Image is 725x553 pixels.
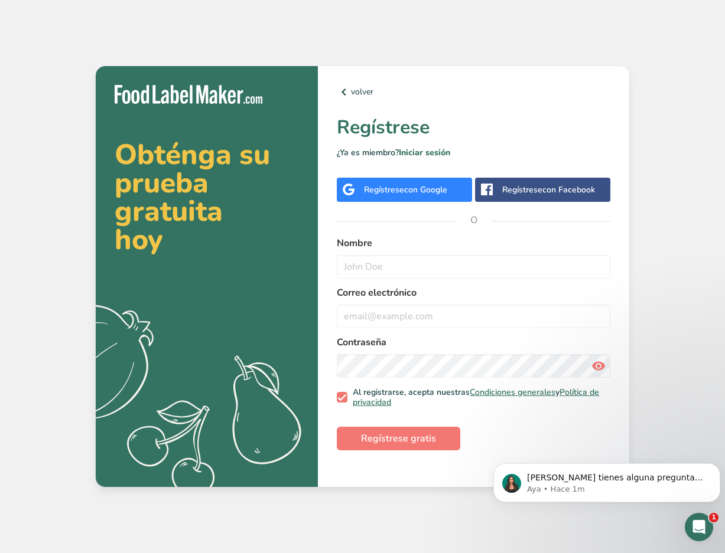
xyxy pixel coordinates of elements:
a: volver [337,85,610,99]
label: Correo electrónico [337,286,610,300]
span: O [456,202,492,238]
span: 1 [709,513,719,522]
span: con Facebook [542,184,595,195]
input: email@example.com [337,305,610,328]
span: con Google [404,184,447,195]
h1: Regístrese [337,113,610,142]
label: Nombre [337,236,610,250]
img: Food Label Maker [115,85,262,104]
p: ¿Ya es miembro? [337,146,610,159]
span: Al registrarse, acepta nuestras y [347,387,606,408]
h2: Obténga su prueba gratuita hoy [115,140,299,254]
input: John Doe [337,255,610,279]
iframe: Intercom live chat [685,513,713,541]
div: Regístrese [502,184,595,196]
a: Política de privacidad [353,387,599,408]
a: Condiciones generales [470,387,555,398]
a: Iniciar sesión [399,147,450,158]
span: Regístrese gratis [361,431,436,446]
iframe: Intercom notifications mensaje [489,439,725,521]
div: Regístrese [364,184,447,196]
button: Regístrese gratis [337,427,460,450]
label: Contraseña [337,335,610,349]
